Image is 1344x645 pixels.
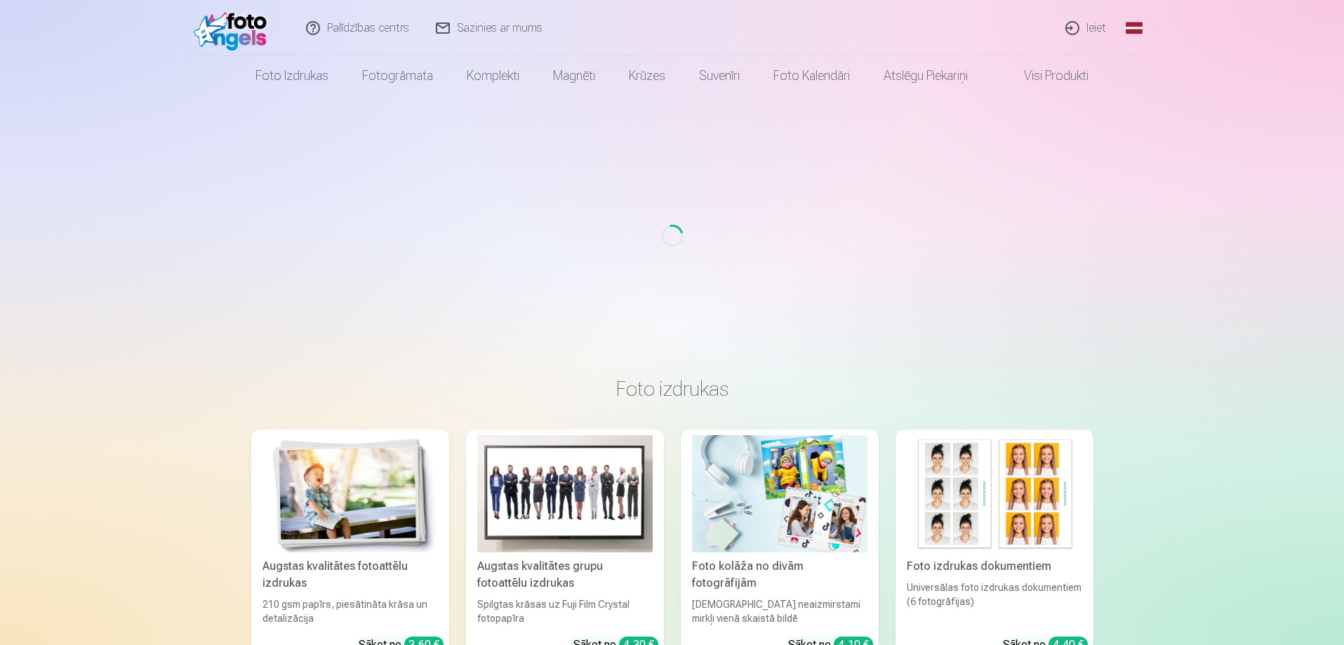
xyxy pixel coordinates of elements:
div: [DEMOGRAPHIC_DATA] neaizmirstami mirkļi vienā skaistā bildē [686,597,873,625]
div: Augstas kvalitātes grupu fotoattēlu izdrukas [472,558,658,592]
a: Suvenīri [682,56,757,95]
a: Foto kalendāri [757,56,867,95]
a: Magnēti [536,56,612,95]
img: Augstas kvalitātes grupu fotoattēlu izdrukas [477,435,653,552]
div: Spilgtas krāsas uz Fuji Film Crystal fotopapīra [472,597,658,625]
div: Augstas kvalitātes fotoattēlu izdrukas [257,558,444,592]
img: Foto kolāža no divām fotogrāfijām [692,435,867,552]
h3: Foto izdrukas [262,376,1082,401]
a: Visi produkti [985,56,1105,95]
div: 210 gsm papīrs, piesātināta krāsa un detalizācija [257,597,444,625]
div: Foto kolāža no divām fotogrāfijām [686,558,873,592]
a: Fotogrāmata [345,56,450,95]
a: Atslēgu piekariņi [867,56,985,95]
a: Komplekti [450,56,536,95]
img: Foto izdrukas dokumentiem [907,435,1082,552]
img: Augstas kvalitātes fotoattēlu izdrukas [262,435,438,552]
a: Foto izdrukas [239,56,345,95]
div: Foto izdrukas dokumentiem [901,558,1088,575]
div: Universālas foto izdrukas dokumentiem (6 fotogrāfijas) [901,580,1088,625]
a: Krūzes [612,56,682,95]
img: /fa1 [194,6,274,51]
